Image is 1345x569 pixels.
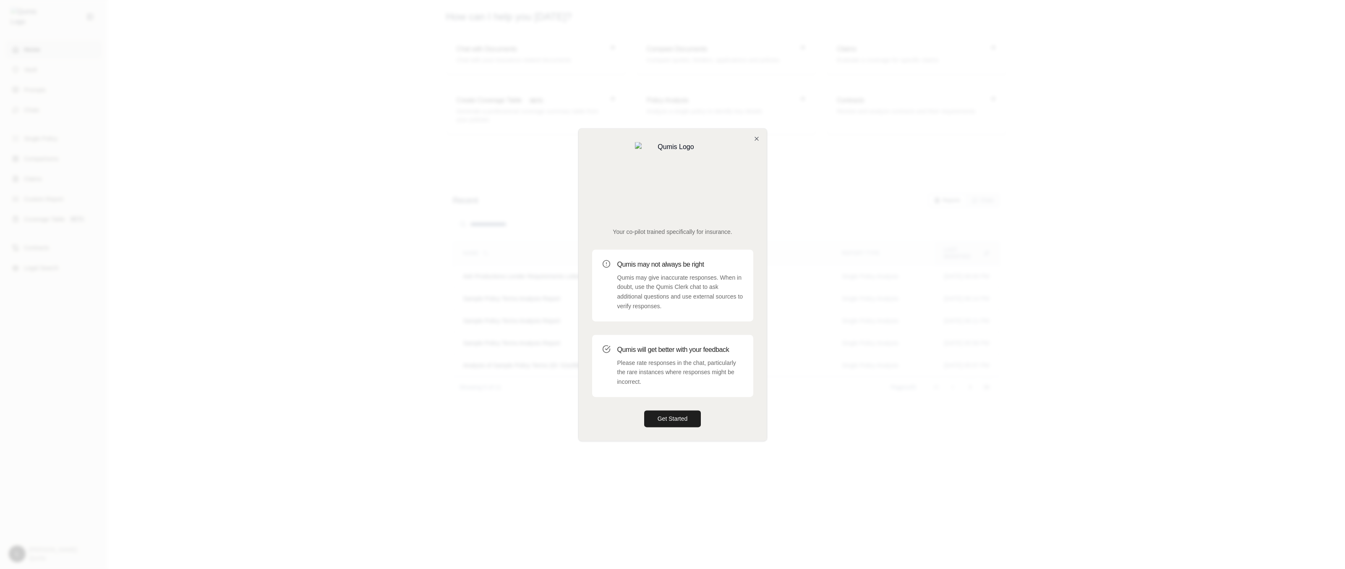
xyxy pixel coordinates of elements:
p: Qumis may give inaccurate responses. When in doubt, use the Qumis Clerk chat to ask additional qu... [617,273,743,311]
p: Please rate responses in the chat, particularly the rare instances where responses might be incor... [617,358,743,387]
p: Your co-pilot trained specifically for insurance. [592,228,753,236]
img: Qumis Logo [635,142,710,218]
button: Get Started [644,410,701,427]
h3: Qumis may not always be right [617,260,743,270]
h3: Qumis will get better with your feedback [617,345,743,355]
